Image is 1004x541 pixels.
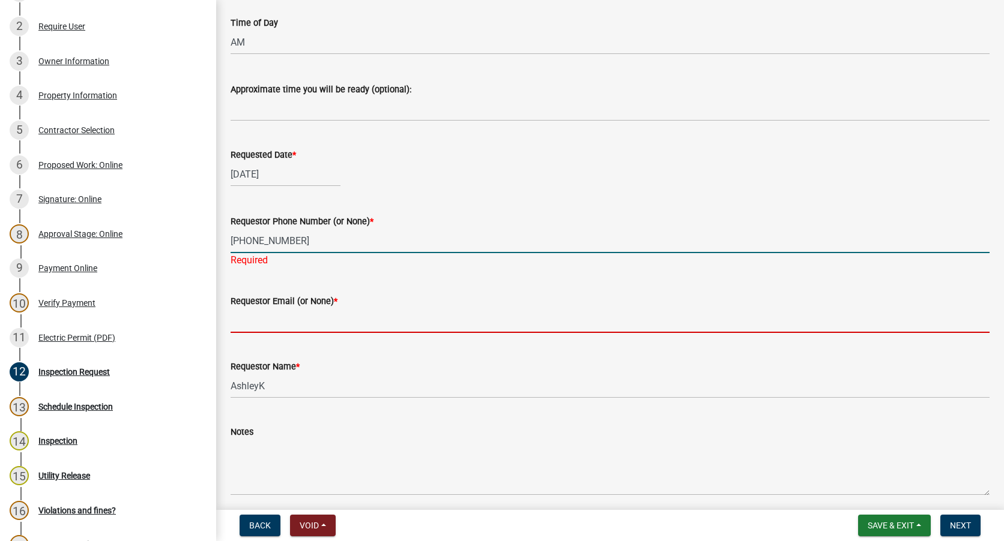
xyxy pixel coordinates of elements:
[10,293,29,312] div: 10
[231,162,340,187] input: mm/dd/yyyy
[10,397,29,416] div: 13
[10,466,29,485] div: 15
[231,253,990,268] div: Required
[38,437,77,445] div: Inspection
[10,121,29,140] div: 5
[231,151,296,160] label: Requested Date
[38,230,122,238] div: Approval Stage: Online
[290,515,336,536] button: Void
[300,521,319,530] span: Void
[10,52,29,71] div: 3
[10,362,29,381] div: 12
[231,363,300,371] label: Requestor Name
[10,501,29,520] div: 16
[231,297,337,306] label: Requestor Email (or None)
[38,333,115,342] div: Electric Permit (PDF)
[10,431,29,450] div: 14
[10,259,29,278] div: 9
[38,402,113,411] div: Schedule Inspection
[858,515,931,536] button: Save & Exit
[38,91,117,100] div: Property Information
[231,218,373,226] label: Requestor Phone Number (or None)
[38,299,95,307] div: Verify Payment
[38,22,85,31] div: Require User
[249,521,271,530] span: Back
[10,17,29,36] div: 2
[10,224,29,244] div: 8
[231,19,278,28] label: Time of Day
[38,57,109,65] div: Owner Information
[10,328,29,347] div: 11
[38,264,97,272] div: Payment Online
[38,161,122,169] div: Proposed Work: Online
[10,190,29,209] div: 7
[38,195,101,203] div: Signature: Online
[940,515,981,536] button: Next
[240,515,280,536] button: Back
[231,428,253,437] label: Notes
[38,471,90,480] div: Utility Release
[10,86,29,105] div: 4
[231,86,411,94] label: Approximate time you will be ready (optional):
[38,368,110,376] div: Inspection Request
[10,155,29,175] div: 6
[868,521,914,530] span: Save & Exit
[38,506,116,515] div: Violations and fines?
[950,521,971,530] span: Next
[38,126,115,134] div: Contractor Selection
